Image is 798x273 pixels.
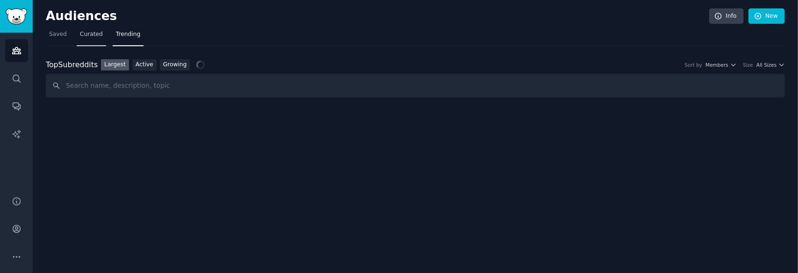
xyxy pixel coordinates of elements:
h2: Audiences [46,9,709,24]
div: Size [743,62,754,68]
span: Members [705,62,728,68]
span: Curated [80,30,103,39]
button: Members [705,62,736,68]
span: Saved [49,30,67,39]
a: Info [709,8,744,24]
a: Saved [46,27,70,46]
span: All Sizes [756,62,776,68]
div: Sort by [685,62,703,68]
a: Growing [160,59,190,71]
img: GummySearch logo [6,8,27,25]
a: Largest [101,59,129,71]
span: Trending [116,30,140,39]
a: Curated [77,27,106,46]
a: New [748,8,785,24]
a: Trending [113,27,144,46]
input: Search name, description, topic [46,74,785,98]
a: Active [132,59,157,71]
div: Top Subreddits [46,59,98,71]
button: All Sizes [756,62,785,68]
